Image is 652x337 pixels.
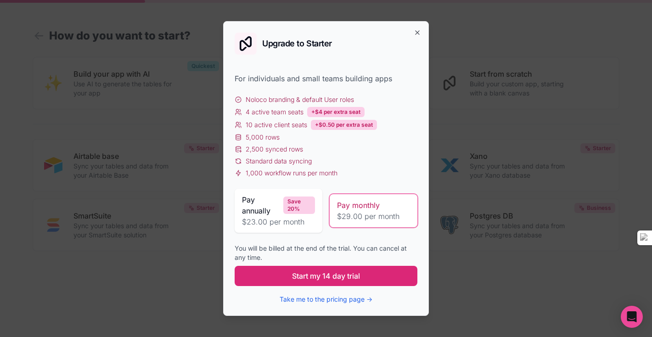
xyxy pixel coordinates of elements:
[246,107,304,117] span: 4 active team seats
[246,120,307,129] span: 10 active client seats
[337,211,410,222] span: $29.00 per month
[235,73,417,84] div: For individuals and small teams building apps
[246,157,312,166] span: Standard data syncing
[311,120,377,130] div: +$0.50 per extra seat
[242,216,315,227] span: $23.00 per month
[246,145,303,154] span: 2,500 synced rows
[246,95,354,104] span: Noloco branding & default User roles
[246,168,337,178] span: 1,000 workflow runs per month
[337,200,380,211] span: Pay monthly
[283,197,315,214] div: Save 20%
[235,266,417,286] button: Start my 14 day trial
[280,295,372,304] button: Take me to the pricing page →
[292,270,360,281] span: Start my 14 day trial
[242,194,280,216] span: Pay annually
[235,244,417,262] div: You will be billed at the end of the trial. You can cancel at any time.
[262,39,332,48] h2: Upgrade to Starter
[307,107,365,117] div: +$4 per extra seat
[246,133,280,142] span: 5,000 rows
